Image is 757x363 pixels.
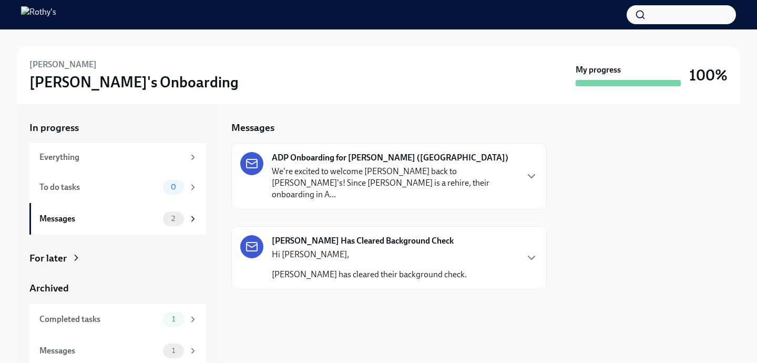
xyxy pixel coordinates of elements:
h3: [PERSON_NAME]'s Onboarding [29,73,239,92]
span: 0 [165,183,182,191]
a: To do tasks0 [29,172,206,203]
a: Messages2 [29,203,206,235]
p: We're excited to welcome [PERSON_NAME] back to [PERSON_NAME]'s! Since [PERSON_NAME] is a rehire, ... [272,166,517,200]
a: Everything [29,143,206,172]
strong: My progress [576,64,621,76]
a: Completed tasks1 [29,304,206,335]
span: 1 [166,315,181,323]
div: Everything [39,152,184,163]
span: 1 [166,347,181,355]
strong: ADP Onboarding for [PERSON_NAME] ([GEOGRAPHIC_DATA]) [272,152,508,164]
h5: Messages [231,121,274,135]
strong: [PERSON_NAME] Has Cleared Background Check [272,235,454,247]
div: Messages [39,345,159,357]
p: Hi [PERSON_NAME], [272,249,467,260]
a: Archived [29,281,206,295]
h6: [PERSON_NAME] [29,59,97,70]
div: To do tasks [39,181,159,193]
div: Completed tasks [39,314,159,325]
img: Rothy's [21,6,56,23]
a: In progress [29,121,206,135]
a: For later [29,251,206,265]
div: For later [29,251,67,265]
div: Messages [39,213,159,225]
span: 2 [165,215,181,223]
h3: 100% [689,66,728,85]
p: [PERSON_NAME] has cleared their background check. [272,269,467,280]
